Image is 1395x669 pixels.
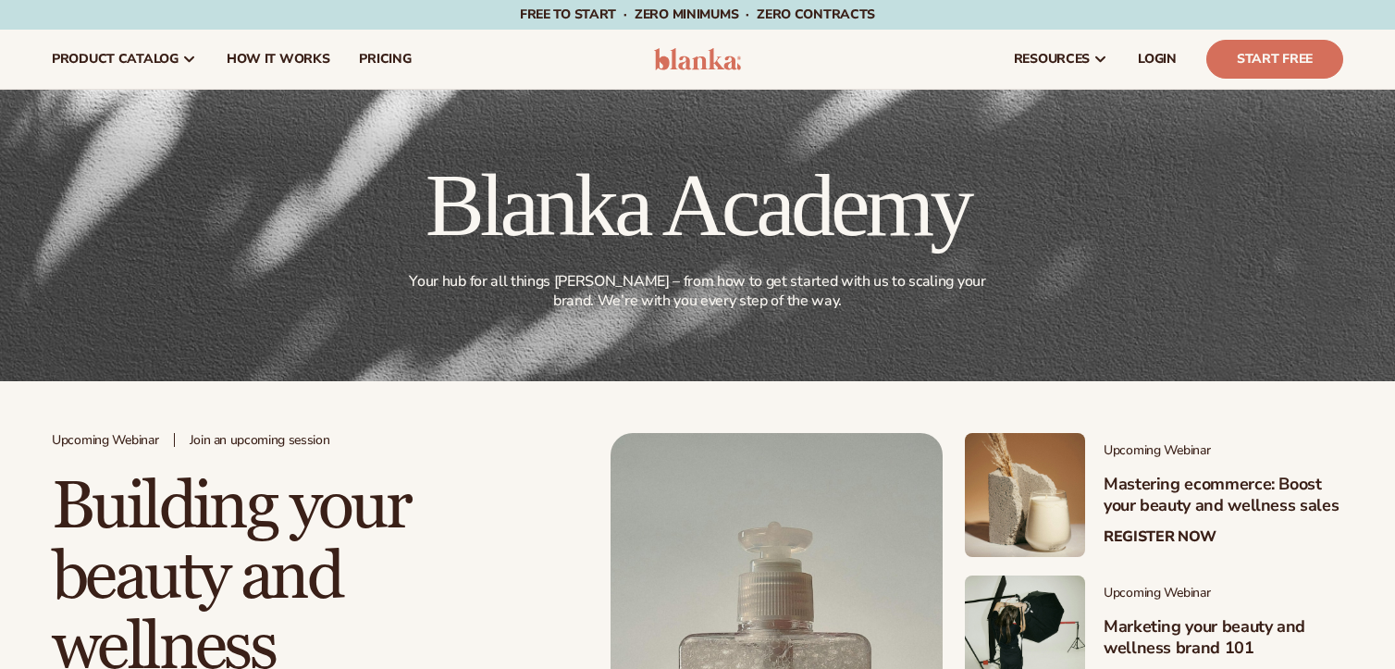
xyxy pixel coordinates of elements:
h3: Marketing your beauty and wellness brand 101 [1104,616,1343,660]
a: product catalog [37,30,212,89]
span: Upcoming Webinar [1104,586,1343,601]
p: Your hub for all things [PERSON_NAME] – from how to get started with us to scaling your brand. We... [402,272,993,311]
a: LOGIN [1123,30,1191,89]
span: product catalog [52,52,179,67]
a: Register Now [1104,528,1216,546]
span: Upcoming Webinar [1104,443,1343,459]
span: resources [1014,52,1090,67]
span: How It Works [227,52,330,67]
a: Start Free [1206,40,1343,79]
h1: Blanka Academy [399,161,996,250]
a: pricing [344,30,426,89]
span: pricing [359,52,411,67]
span: LOGIN [1138,52,1177,67]
a: resources [999,30,1123,89]
span: Upcoming Webinar [52,433,159,449]
a: How It Works [212,30,345,89]
img: logo [654,48,742,70]
h3: Mastering ecommerce: Boost your beauty and wellness sales [1104,474,1343,517]
span: Free to start · ZERO minimums · ZERO contracts [520,6,875,23]
span: Join an upcoming session [190,433,330,449]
